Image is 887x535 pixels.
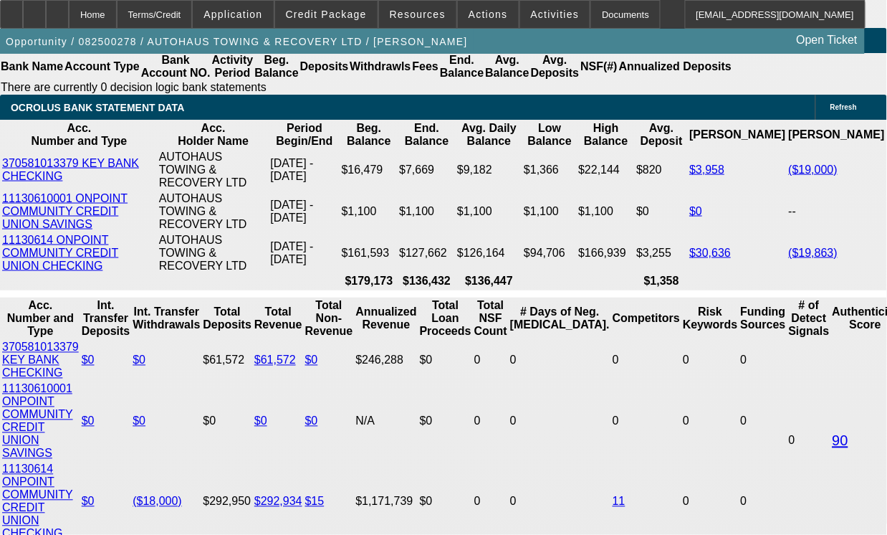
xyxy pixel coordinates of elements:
[158,191,269,232] td: AUTOHAUS TOWING & RECOVERY LTD
[254,299,303,339] th: Total Revenue
[484,53,529,80] th: Avg. Balance
[341,233,398,273] td: $161,593
[456,233,522,273] td: $126,164
[133,415,145,427] a: $0
[469,9,508,20] span: Actions
[458,1,519,28] button: Actions
[2,157,139,182] a: 370581013379 KEY BANK CHECKING
[82,354,95,366] a: $0
[474,341,508,381] td: 0
[305,415,318,427] a: $0
[158,121,269,148] th: Acc. Holder Name
[341,121,398,148] th: Beg. Balance
[270,150,340,190] td: [DATE] - [DATE]
[202,341,252,381] td: $61,572
[788,121,886,148] th: [PERSON_NAME]
[618,53,732,80] th: Annualized Deposits
[612,382,681,461] td: 0
[341,275,398,289] th: $179,173
[270,191,340,232] td: [DATE] - [DATE]
[740,341,787,381] td: 0
[456,121,522,148] th: Avg. Daily Balance
[305,496,325,508] a: $15
[419,341,472,381] td: $0
[789,164,838,176] a: ($19,000)
[636,191,687,232] td: $0
[341,191,398,232] td: $1,100
[355,354,416,367] div: $246,288
[299,53,350,80] th: Deposits
[158,150,269,190] td: AUTOHAUS TOWING & RECOVERY LTD
[6,36,468,47] span: Opportunity / 082500278 / AUTOHAUS TOWING & RECOVERY LTD / [PERSON_NAME]
[82,415,95,427] a: $0
[509,341,610,381] td: 0
[1,299,80,339] th: Acc. Number and Type
[740,382,787,461] td: 0
[682,299,738,339] th: Risk Keywords
[254,415,267,427] a: $0
[355,382,417,461] td: N/A
[577,233,634,273] td: $166,939
[789,247,838,259] a: ($19,863)
[254,496,302,508] a: $292,934
[456,275,522,289] th: $136,447
[140,53,211,80] th: Bank Account NO.
[419,299,472,339] th: Total Loan Proceeds
[682,341,738,381] td: 0
[158,233,269,273] td: AUTOHAUS TOWING & RECOVERY LTD
[132,299,201,339] th: Int. Transfer Withdrawals
[305,299,354,339] th: Total Non-Revenue
[390,9,446,20] span: Resources
[1,121,157,148] th: Acc. Number and Type
[64,53,140,80] th: Account Type
[202,382,252,461] td: $0
[379,1,456,28] button: Resources
[636,275,687,289] th: $1,358
[530,53,580,80] th: Avg. Deposits
[509,299,610,339] th: # Days of Neg. [MEDICAL_DATA].
[254,354,296,366] a: $61,572
[439,53,484,80] th: End. Balance
[682,382,738,461] td: 0
[523,150,576,190] td: $1,366
[523,191,576,232] td: $1,100
[689,247,731,259] a: $30,636
[398,233,455,273] td: $127,662
[580,53,618,80] th: NSF(#)
[398,275,455,289] th: $136,432
[636,150,687,190] td: $820
[613,496,625,508] a: 11
[636,121,687,148] th: Avg. Deposit
[689,121,786,148] th: [PERSON_NAME]
[275,1,378,28] button: Credit Package
[355,496,416,508] div: $1,171,739
[788,191,886,232] td: --
[202,299,252,339] th: Total Deposits
[193,1,273,28] button: Application
[81,299,131,339] th: Int. Transfer Deposits
[577,150,634,190] td: $22,144
[474,382,508,461] td: 0
[830,103,857,111] span: Refresh
[270,121,340,148] th: Period Begin/End
[788,299,830,339] th: # of Detect Signals
[419,382,472,461] td: $0
[355,299,417,339] th: Annualized Revenue
[412,53,439,80] th: Fees
[791,28,863,52] a: Open Ticket
[531,9,580,20] span: Activities
[11,102,184,113] span: OCROLUS BANK STATEMENT DATA
[398,191,455,232] td: $1,100
[523,121,576,148] th: Low Balance
[305,354,318,366] a: $0
[740,299,787,339] th: Funding Sources
[509,382,610,461] td: 0
[398,150,455,190] td: $7,669
[133,496,182,508] a: ($18,000)
[636,233,687,273] td: $3,255
[520,1,590,28] button: Activities
[2,192,128,230] a: 11130610001 ONPOINT COMMUNITY CREDIT UNION SAVINGS
[523,233,576,273] td: $94,706
[2,234,118,272] a: 11130614 ONPOINT COMMUNITY CREDIT UNION CHECKING
[349,53,411,80] th: Withdrawls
